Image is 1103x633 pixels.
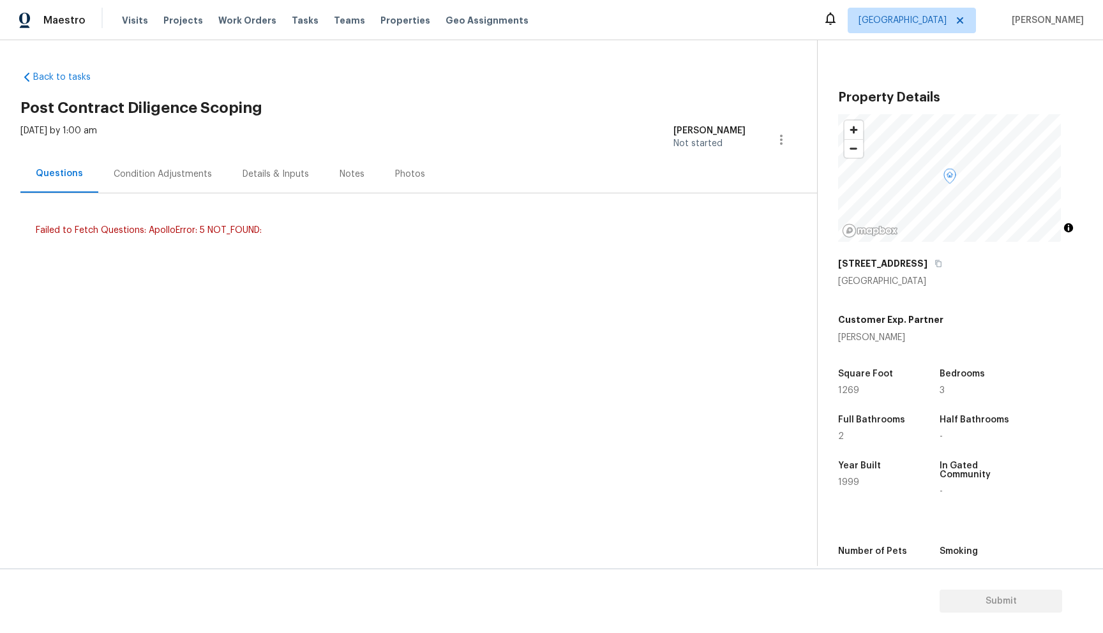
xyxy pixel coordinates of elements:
[292,16,319,25] span: Tasks
[243,168,309,181] div: Details & Inputs
[114,168,212,181] div: Condition Adjustments
[940,386,945,395] span: 3
[36,167,83,180] div: Questions
[844,139,863,158] button: Zoom out
[933,258,944,269] button: Copy Address
[940,432,943,441] span: -
[940,415,1009,424] h5: Half Bathrooms
[838,331,943,344] div: [PERSON_NAME]
[842,223,898,238] a: Mapbox homepage
[122,14,148,27] span: Visits
[340,168,364,181] div: Notes
[395,168,425,181] div: Photos
[446,14,529,27] span: Geo Assignments
[943,168,956,188] div: Map marker
[838,547,907,556] h5: Number of Pets
[838,114,1061,242] canvas: Map
[838,91,1083,104] h3: Property Details
[20,124,97,155] div: [DATE] by 1:00 am
[838,313,943,326] h5: Customer Exp. Partner
[1065,221,1072,235] span: Toggle attribution
[838,432,844,441] span: 2
[940,369,985,378] h5: Bedrooms
[1061,220,1076,235] button: Toggle attribution
[838,369,893,378] h5: Square Foot
[334,14,365,27] span: Teams
[163,14,203,27] span: Projects
[940,487,943,496] span: -
[838,461,881,470] h5: Year Built
[838,257,927,270] h5: [STREET_ADDRESS]
[20,71,143,84] a: Back to tasks
[43,14,86,27] span: Maestro
[838,563,841,572] span: -
[1007,14,1084,27] span: [PERSON_NAME]
[940,547,978,556] h5: Smoking
[859,14,947,27] span: [GEOGRAPHIC_DATA]
[673,139,723,148] span: Not started
[940,461,1017,479] h5: In Gated Community
[844,140,863,158] span: Zoom out
[940,563,943,572] span: -
[838,415,905,424] h5: Full Bathrooms
[20,101,817,114] h2: Post Contract Diligence Scoping
[380,14,430,27] span: Properties
[838,386,859,395] span: 1269
[838,275,1083,288] div: [GEOGRAPHIC_DATA]
[844,121,863,139] button: Zoom in
[673,124,746,137] div: [PERSON_NAME]
[36,224,746,237] div: Failed to Fetch Questions: ApolloError: 5 NOT_FOUND:
[218,14,276,27] span: Work Orders
[838,478,859,487] span: 1999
